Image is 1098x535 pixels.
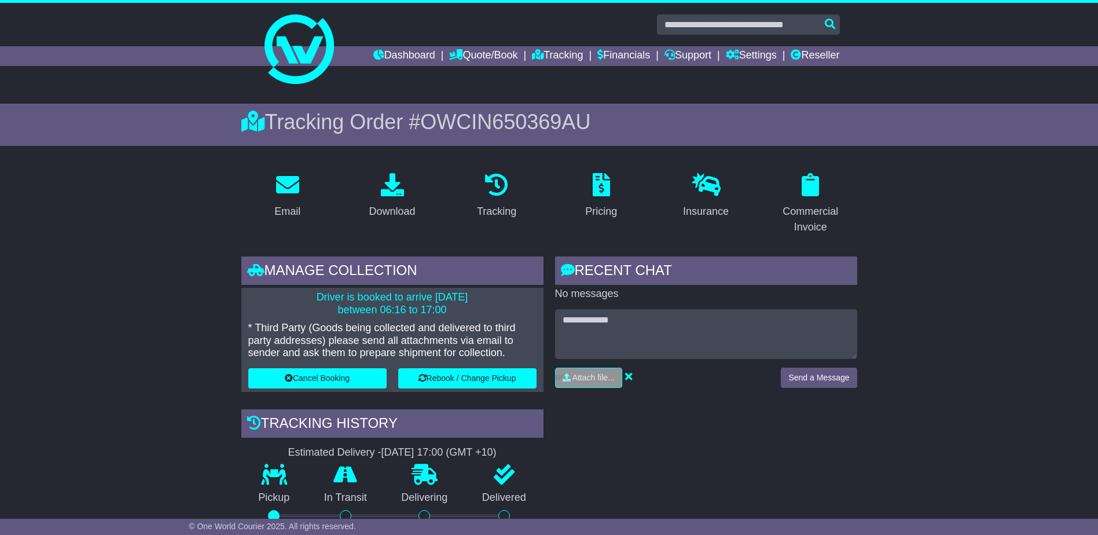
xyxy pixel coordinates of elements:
[664,46,711,66] a: Support
[683,204,729,219] div: Insurance
[189,522,356,531] span: © One World Courier 2025. All rights reserved.
[241,409,544,441] div: Tracking history
[781,368,857,388] button: Send a Message
[384,492,465,504] p: Delivering
[248,322,537,360] p: * Third Party (Goods being collected and delivered to third party addresses) please send all atta...
[241,446,544,459] div: Estimated Delivery -
[764,169,857,239] a: Commercial Invoice
[597,46,650,66] a: Financials
[555,288,857,301] p: No messages
[578,169,625,223] a: Pricing
[726,46,777,66] a: Settings
[555,256,857,288] div: RECENT CHAT
[307,492,384,504] p: In Transit
[449,46,517,66] a: Quote/Book
[791,46,839,66] a: Reseller
[248,368,387,389] button: Cancel Booking
[772,204,850,235] div: Commercial Invoice
[585,204,617,219] div: Pricing
[373,46,435,66] a: Dashboard
[381,446,497,459] div: [DATE] 17:00 (GMT +10)
[420,110,590,134] span: OWCIN650369AU
[248,291,537,316] p: Driver is booked to arrive [DATE] between 06:16 to 17:00
[675,169,736,223] a: Insurance
[532,46,583,66] a: Tracking
[241,256,544,288] div: Manage collection
[465,492,544,504] p: Delivered
[369,204,415,219] div: Download
[274,204,300,219] div: Email
[241,492,307,504] p: Pickup
[477,204,516,219] div: Tracking
[241,109,857,134] div: Tracking Order #
[267,169,308,223] a: Email
[469,169,524,223] a: Tracking
[361,169,423,223] a: Download
[398,368,537,389] button: Rebook / Change Pickup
